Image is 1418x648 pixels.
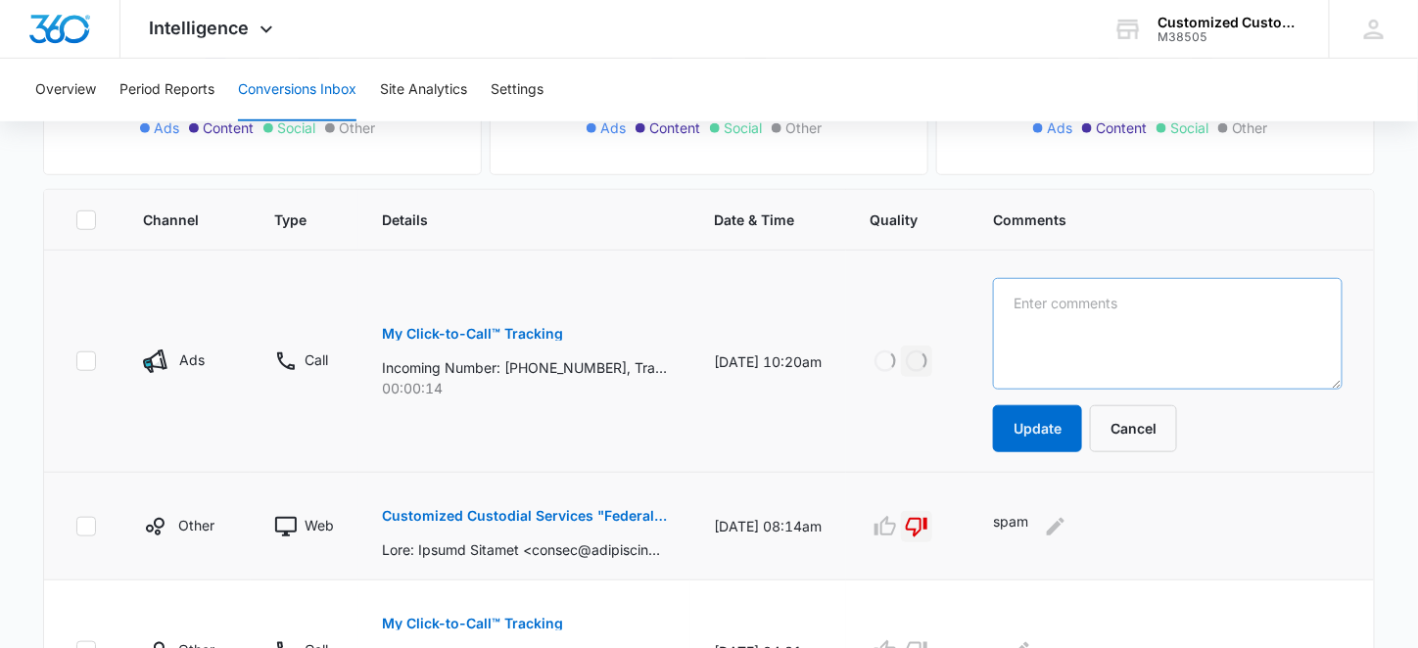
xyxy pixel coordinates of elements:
[339,117,375,138] span: Other
[649,117,700,138] span: Content
[491,59,544,121] button: Settings
[1158,30,1300,44] div: account id
[993,405,1082,452] button: Update
[274,209,307,230] span: Type
[870,209,918,230] span: Quality
[785,117,822,138] span: Other
[382,357,667,378] p: Incoming Number: [PHONE_NUMBER], Tracking Number: [PHONE_NUMBER], Ring To: [PHONE_NUMBER], Caller...
[203,117,254,138] span: Content
[1158,15,1300,30] div: account name
[600,117,626,138] span: Ads
[382,509,667,523] p: Customized Custodial Services "Federal Partnership Opportunity"
[382,617,563,630] p: My Click-to-Call™ Tracking
[993,511,1028,542] p: spam
[179,349,205,370] p: Ads
[382,209,638,230] span: Details
[305,515,334,535] p: Web
[1232,117,1268,138] span: Other
[382,327,563,341] p: My Click-to-Call™ Tracking
[1040,511,1071,542] button: Edit Comments
[277,117,315,138] span: Social
[382,539,667,560] p: Lore: Ipsumd Sitamet <consec@adipiscinge.sed>, Doeiusm: Tempori Utlaboreetd Magnaaliqua, Enima: 6...
[380,59,467,121] button: Site Analytics
[35,59,96,121] button: Overview
[178,515,214,535] p: Other
[382,378,667,398] p: 00:00:14
[1170,117,1208,138] span: Social
[1090,405,1177,452] button: Cancel
[382,492,667,539] button: Customized Custodial Services "Federal Partnership Opportunity"
[143,209,199,230] span: Channel
[724,117,762,138] span: Social
[382,310,563,357] button: My Click-to-Call™ Tracking
[714,209,794,230] span: Date & Time
[1047,117,1072,138] span: Ads
[305,349,328,370] p: Call
[154,117,179,138] span: Ads
[238,59,356,121] button: Conversions Inbox
[1096,117,1147,138] span: Content
[690,473,846,580] td: [DATE] 08:14am
[119,59,214,121] button: Period Reports
[690,251,846,473] td: [DATE] 10:20am
[150,18,250,38] span: Intelligence
[993,209,1314,230] span: Comments
[382,600,563,647] button: My Click-to-Call™ Tracking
